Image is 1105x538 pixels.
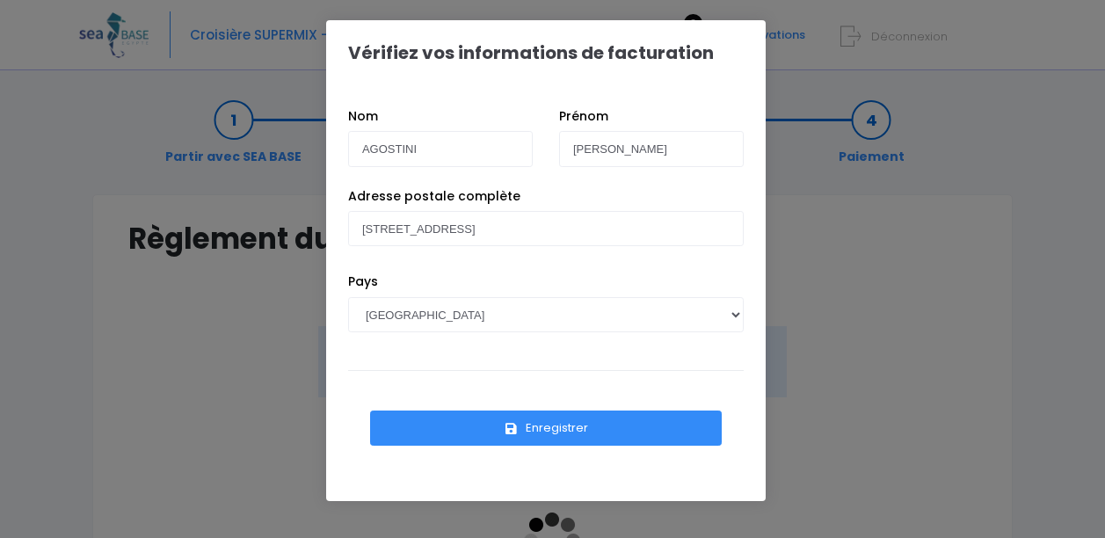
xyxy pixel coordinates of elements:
[370,411,722,446] button: Enregistrer
[348,273,378,291] label: Pays
[348,42,714,63] h1: Vérifiez vos informations de facturation
[348,187,520,206] label: Adresse postale complète
[348,107,378,126] label: Nom
[559,107,608,126] label: Prénom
